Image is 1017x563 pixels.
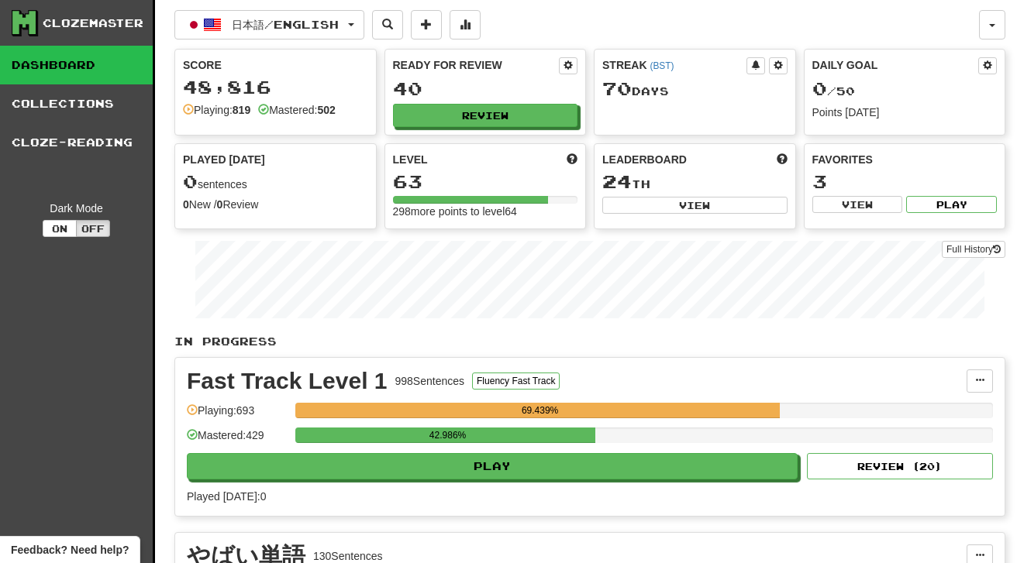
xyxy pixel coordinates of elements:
div: sentences [183,172,368,192]
span: 24 [602,170,632,192]
button: 日本語/English [174,10,364,39]
div: Favorites [812,152,998,167]
div: Ready for Review [393,57,560,73]
span: Level [393,152,428,167]
span: Played [DATE]: 0 [187,490,266,503]
button: Play [906,196,997,213]
div: Day s [602,79,788,99]
button: View [812,196,903,213]
div: Fast Track Level 1 [187,369,388,393]
div: Clozemaster [43,15,143,31]
button: Review [393,104,578,127]
div: 63 [393,172,578,191]
div: Dark Mode [12,201,141,216]
div: Playing: 693 [187,403,288,428]
button: Review (20) [807,453,993,479]
button: Play [187,453,798,479]
strong: 819 [233,104,250,116]
button: More stats [450,10,481,39]
div: 69.439% [300,403,780,418]
span: Played [DATE] [183,152,265,167]
span: 70 [602,77,632,99]
div: 42.986% [300,427,595,443]
button: Off [76,220,110,237]
div: Streak [602,57,746,73]
span: 0 [812,77,827,99]
span: 日本語 / English [232,18,339,31]
p: In Progress [174,334,1005,349]
div: Playing: [183,102,250,118]
button: Fluency Fast Track [472,372,560,390]
div: 40 [393,79,578,98]
span: This week in points, UTC [777,152,788,167]
div: Mastered: [258,102,336,118]
strong: 0 [183,198,189,211]
a: (BST) [650,60,674,71]
div: Score [183,57,368,73]
span: / 50 [812,84,855,98]
div: New / Review [183,197,368,212]
span: Open feedback widget [11,542,129,558]
div: 48,816 [183,77,368,97]
div: Mastered: 429 [187,427,288,453]
div: Points [DATE] [812,105,998,120]
div: 998 Sentences [395,373,465,389]
span: 0 [183,170,198,192]
button: Add sentence to collection [411,10,442,39]
strong: 502 [317,104,335,116]
a: Full History [942,241,1005,258]
button: View [602,197,788,214]
div: 3 [812,172,998,191]
span: Score more points to level up [567,152,577,167]
button: On [43,220,77,237]
div: th [602,172,788,192]
strong: 0 [217,198,223,211]
button: Search sentences [372,10,403,39]
div: Daily Goal [812,57,979,74]
span: Leaderboard [602,152,687,167]
div: 298 more points to level 64 [393,204,578,219]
